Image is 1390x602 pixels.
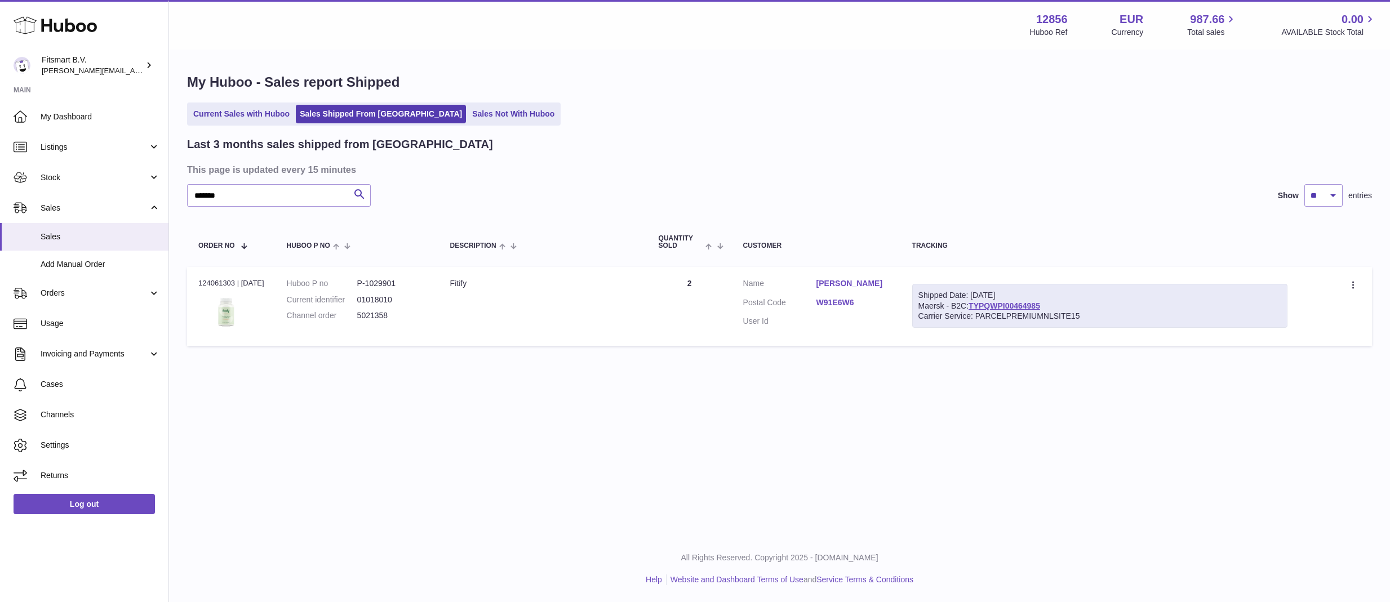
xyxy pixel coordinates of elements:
span: Returns [41,470,160,481]
span: Settings [41,440,160,451]
a: Help [646,575,662,584]
span: Sales [41,231,160,242]
dd: 01018010 [357,295,428,305]
a: Website and Dashboard Terms of Use [670,575,803,584]
span: [PERSON_NAME][EMAIL_ADDRESS][DOMAIN_NAME] [42,66,226,75]
dt: User Id [743,316,816,327]
span: Add Manual Order [41,259,160,270]
span: 987.66 [1190,12,1224,27]
div: Huboo Ref [1030,27,1068,38]
dt: Channel order [287,310,357,321]
img: 128561739542540.png [198,292,255,332]
span: Invoicing and Payments [41,349,148,359]
div: Customer [743,242,890,249]
dt: Huboo P no [287,278,357,289]
div: Fitify [450,278,636,289]
p: All Rights Reserved. Copyright 2025 - [DOMAIN_NAME] [178,552,1381,563]
span: Cases [41,379,160,390]
li: and [667,574,913,585]
strong: EUR [1120,12,1143,27]
a: Service Terms & Conditions [816,575,913,584]
div: Maersk - B2C: [912,284,1288,328]
span: 0.00 [1342,12,1364,27]
a: W91E6W6 [816,297,890,308]
a: Sales Shipped From [GEOGRAPHIC_DATA] [296,105,466,123]
a: Log out [14,494,155,514]
span: Channels [41,409,160,420]
dt: Current identifier [287,295,357,305]
h2: Last 3 months sales shipped from [GEOGRAPHIC_DATA] [187,137,493,152]
a: Current Sales with Huboo [189,105,294,123]
div: Fitsmart B.V. [42,55,143,76]
span: Listings [41,142,148,153]
strong: 12856 [1036,12,1068,27]
span: My Dashboard [41,112,160,122]
h3: This page is updated every 15 minutes [187,163,1369,176]
span: Description [450,242,496,249]
a: [PERSON_NAME] [816,278,890,289]
label: Show [1278,190,1299,201]
a: TYPQWPI00464985 [969,301,1040,310]
td: 2 [647,267,732,346]
span: Sales [41,203,148,213]
div: 124061303 | [DATE] [198,278,264,288]
span: Order No [198,242,235,249]
dd: 5021358 [357,310,428,321]
div: Tracking [912,242,1288,249]
span: Total sales [1187,27,1237,38]
a: 987.66 Total sales [1187,12,1237,38]
span: Usage [41,318,160,329]
dt: Postal Code [743,297,816,311]
a: 0.00 AVAILABLE Stock Total [1281,12,1376,38]
span: Quantity Sold [659,235,703,249]
span: Huboo P no [287,242,330,249]
span: entries [1348,190,1372,201]
dd: P-1029901 [357,278,428,289]
div: Shipped Date: [DATE] [918,290,1282,301]
span: Orders [41,288,148,298]
div: Carrier Service: PARCELPREMIUMNLSITE15 [918,311,1282,322]
h1: My Huboo - Sales report Shipped [187,73,1372,91]
div: Currency [1112,27,1144,38]
span: AVAILABLE Stock Total [1281,27,1376,38]
span: Stock [41,172,148,183]
dt: Name [743,278,816,292]
a: Sales Not With Huboo [468,105,558,123]
img: jonathan@leaderoo.com [14,57,30,74]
